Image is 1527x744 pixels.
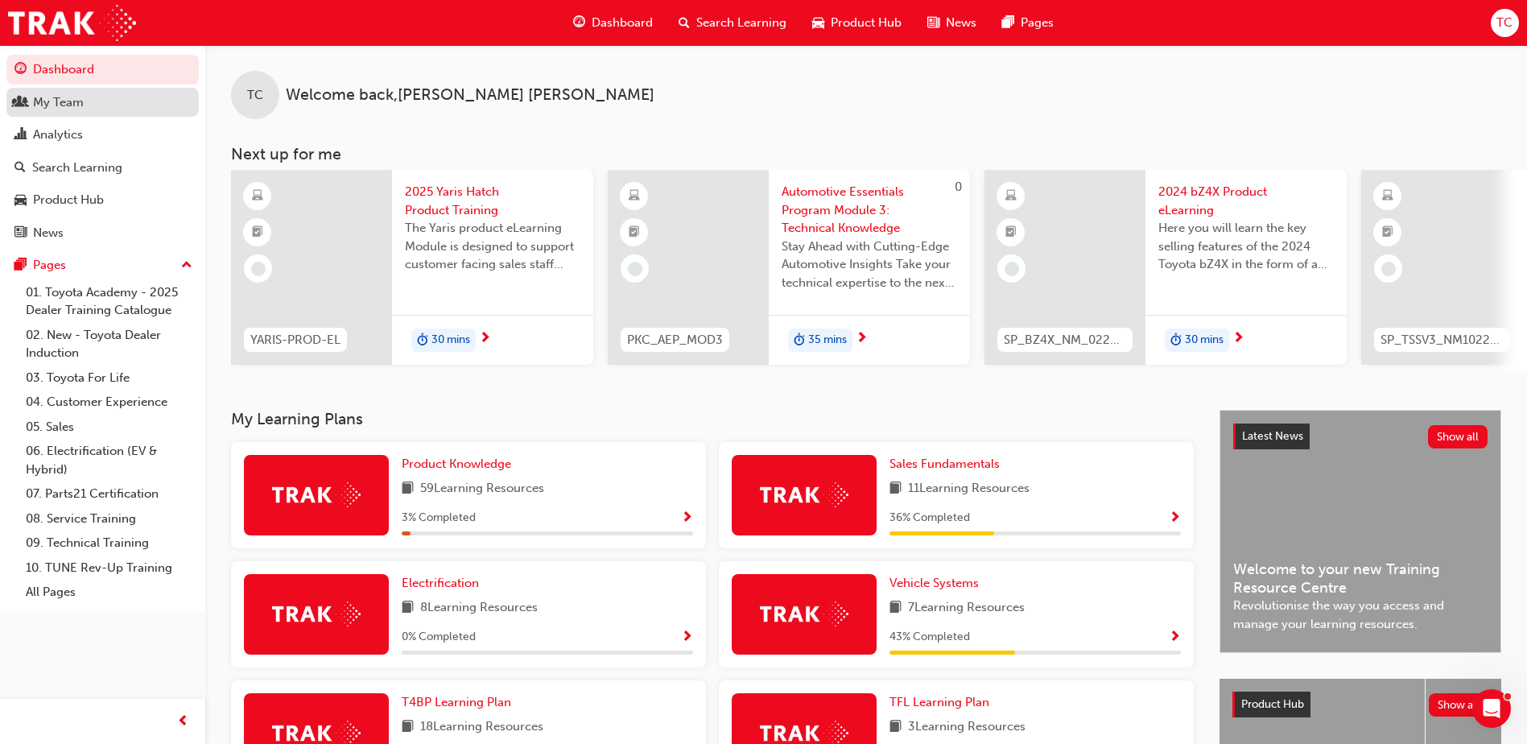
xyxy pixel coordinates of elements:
[247,86,263,105] span: TC
[666,6,799,39] a: search-iconSearch Learning
[1241,697,1304,711] span: Product Hub
[14,128,27,143] span: chart-icon
[908,479,1030,499] span: 11 Learning Resources
[908,598,1025,618] span: 7 Learning Resources
[14,63,27,77] span: guage-icon
[629,186,640,207] span: learningResourceType_ELEARNING-icon
[181,255,192,276] span: up-icon
[33,191,104,209] div: Product Hub
[33,256,66,275] div: Pages
[19,280,199,323] a: 01. Toyota Academy - 2025 Dealer Training Catalogue
[286,86,654,105] span: Welcome back , [PERSON_NAME] [PERSON_NAME]
[592,14,653,32] span: Dashboard
[6,250,199,280] button: Pages
[681,511,693,526] span: Show Progress
[402,509,476,527] span: 3 % Completed
[6,185,199,215] a: Product Hub
[628,262,642,276] span: learningRecordVerb_NONE-icon
[19,323,199,366] a: 02. New - Toyota Dealer Induction
[1169,511,1181,526] span: Show Progress
[908,717,1026,738] span: 3 Learning Resources
[1021,14,1054,32] span: Pages
[1428,425,1488,448] button: Show all
[231,170,593,365] a: YARIS-PROD-EL2025 Yaris Hatch Product TrainingThe Yaris product eLearning Module is designed to s...
[794,330,805,351] span: duration-icon
[19,390,199,415] a: 04. Customer Experience
[33,126,83,144] div: Analytics
[6,120,199,150] a: Analytics
[6,218,199,248] a: News
[831,14,902,32] span: Product Hub
[1170,330,1182,351] span: duration-icon
[889,576,979,590] span: Vehicle Systems
[889,693,996,712] a: TFL Learning Plan
[681,508,693,528] button: Show Progress
[19,415,199,440] a: 05. Sales
[629,222,640,243] span: booktick-icon
[479,332,491,346] span: next-icon
[177,712,189,732] span: prev-icon
[33,224,64,242] div: News
[1169,630,1181,645] span: Show Progress
[1232,332,1244,346] span: next-icon
[946,14,976,32] span: News
[696,14,786,32] span: Search Learning
[420,479,544,499] span: 59 Learning Resources
[402,574,485,593] a: Electrification
[272,482,361,507] img: Trak
[889,455,1006,473] a: Sales Fundamentals
[1005,262,1019,276] span: learningRecordVerb_NONE-icon
[19,531,199,556] a: 09. Technical Training
[889,457,1000,471] span: Sales Fundamentals
[6,88,199,118] a: My Team
[19,439,199,482] a: 06. Electrification (EV & Hybrid)
[889,695,989,709] span: TFL Learning Plan
[6,55,199,85] a: Dashboard
[679,13,690,33] span: search-icon
[889,717,902,738] span: book-icon
[8,5,136,41] img: Trak
[799,6,914,39] a: car-iconProduct Hub
[402,717,414,738] span: book-icon
[402,695,511,709] span: T4BP Learning Plan
[889,509,970,527] span: 36 % Completed
[417,330,428,351] span: duration-icon
[984,170,1347,365] a: SP_BZ4X_NM_0224_EL012024 bZ4X Product eLearningHere you will learn the key selling features of th...
[431,331,470,349] span: 30 mins
[250,331,340,349] span: YARIS-PROD-EL
[402,628,476,647] span: 0 % Completed
[272,601,361,626] img: Trak
[32,159,122,177] div: Search Learning
[402,455,518,473] a: Product Knowledge
[1491,9,1519,37] button: TC
[402,598,414,618] span: book-icon
[1496,14,1513,32] span: TC
[231,410,1194,428] h3: My Learning Plans
[19,482,199,506] a: 07. Parts21 Certification
[808,331,847,349] span: 35 mins
[889,628,970,647] span: 43 % Completed
[402,576,479,590] span: Electrification
[405,183,580,219] span: 2025 Yaris Hatch Product Training
[14,193,27,208] span: car-icon
[19,580,199,605] a: All Pages
[19,506,199,531] a: 08. Service Training
[1169,627,1181,647] button: Show Progress
[760,601,848,626] img: Trak
[1381,262,1396,276] span: learningRecordVerb_NONE-icon
[1472,689,1511,728] iframe: Intercom live chat
[402,457,511,471] span: Product Knowledge
[251,262,266,276] span: learningRecordVerb_NONE-icon
[1158,183,1334,219] span: 2024 bZ4X Product eLearning
[889,479,902,499] span: book-icon
[420,717,543,738] span: 18 Learning Resources
[252,222,263,243] span: booktick-icon
[914,6,989,39] a: news-iconNews
[573,13,585,33] span: guage-icon
[1220,410,1501,653] a: Latest NewsShow allWelcome to your new Training Resource CentreRevolutionise the way you access a...
[420,598,538,618] span: 8 Learning Resources
[1185,331,1224,349] span: 30 mins
[927,13,939,33] span: news-icon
